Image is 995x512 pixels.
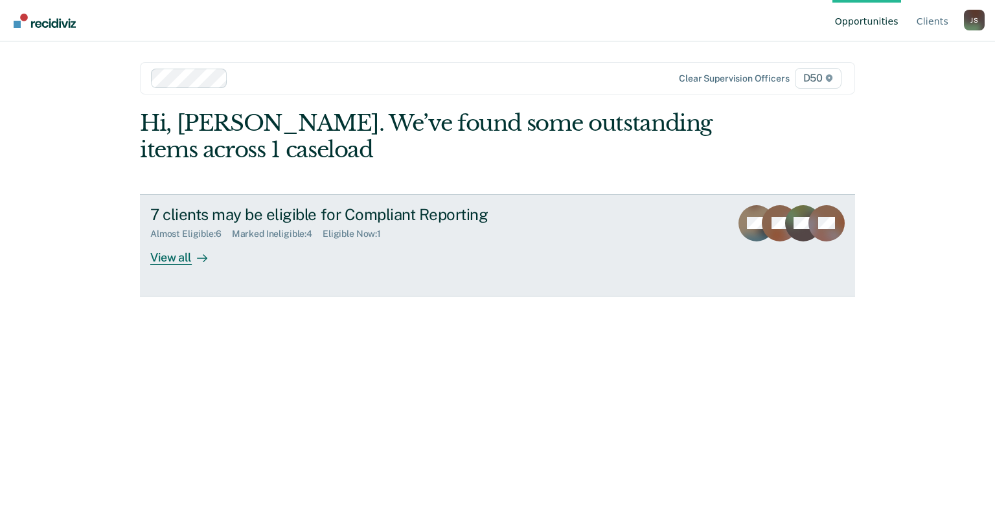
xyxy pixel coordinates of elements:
[323,228,391,239] div: Eligible Now : 1
[795,68,841,89] span: D50
[232,228,323,239] div: Marked Ineligible : 4
[140,194,855,296] a: 7 clients may be eligible for Compliant ReportingAlmost Eligible:6Marked Ineligible:4Eligible Now...
[964,10,985,30] div: J S
[964,10,985,30] button: Profile dropdown button
[14,14,76,28] img: Recidiviz
[679,73,789,84] div: Clear supervision officers
[150,239,223,265] div: View all
[150,205,605,224] div: 7 clients may be eligible for Compliant Reporting
[140,110,712,163] div: Hi, [PERSON_NAME]. We’ve found some outstanding items across 1 caseload
[150,228,232,239] div: Almost Eligible : 6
